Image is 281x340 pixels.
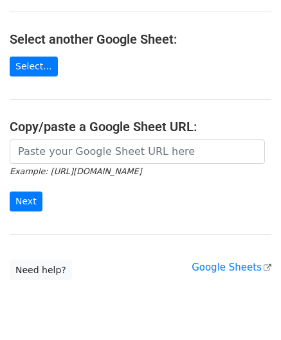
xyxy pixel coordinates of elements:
[10,260,72,280] a: Need help?
[192,262,271,273] a: Google Sheets
[10,31,271,47] h4: Select another Google Sheet:
[217,278,281,340] iframe: Chat Widget
[10,192,42,211] input: Next
[10,139,265,164] input: Paste your Google Sheet URL here
[10,57,58,76] a: Select...
[10,119,271,134] h4: Copy/paste a Google Sheet URL:
[10,166,141,176] small: Example: [URL][DOMAIN_NAME]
